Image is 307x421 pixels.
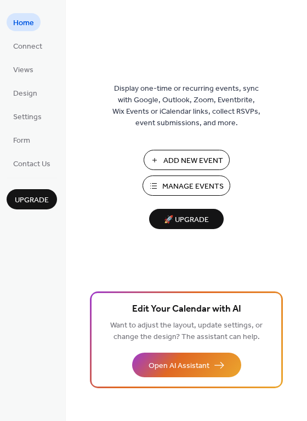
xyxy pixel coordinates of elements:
[7,131,37,149] a: Form
[7,84,44,102] a: Design
[132,302,241,317] span: Edit Your Calendar with AI
[7,107,48,125] a: Settings
[149,360,209,372] span: Open AI Assistant
[149,209,224,229] button: 🚀 Upgrade
[143,176,230,196] button: Manage Events
[156,213,217,227] span: 🚀 Upgrade
[13,135,30,147] span: Form
[144,150,230,170] button: Add New Event
[110,318,263,344] span: Want to adjust the layout, update settings, or change the design? The assistant can help.
[15,195,49,206] span: Upgrade
[13,17,34,29] span: Home
[7,154,57,172] a: Contact Us
[13,65,33,76] span: Views
[132,353,241,377] button: Open AI Assistant
[13,159,50,170] span: Contact Us
[13,112,42,123] span: Settings
[7,60,40,78] a: Views
[7,13,41,31] a: Home
[13,88,37,100] span: Design
[112,83,260,129] span: Display one-time or recurring events, sync with Google, Outlook, Zoom, Eventbrite, Wix Events or ...
[13,41,42,52] span: Connect
[7,189,57,209] button: Upgrade
[163,155,223,167] span: Add New Event
[162,181,224,192] span: Manage Events
[7,37,49,55] a: Connect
